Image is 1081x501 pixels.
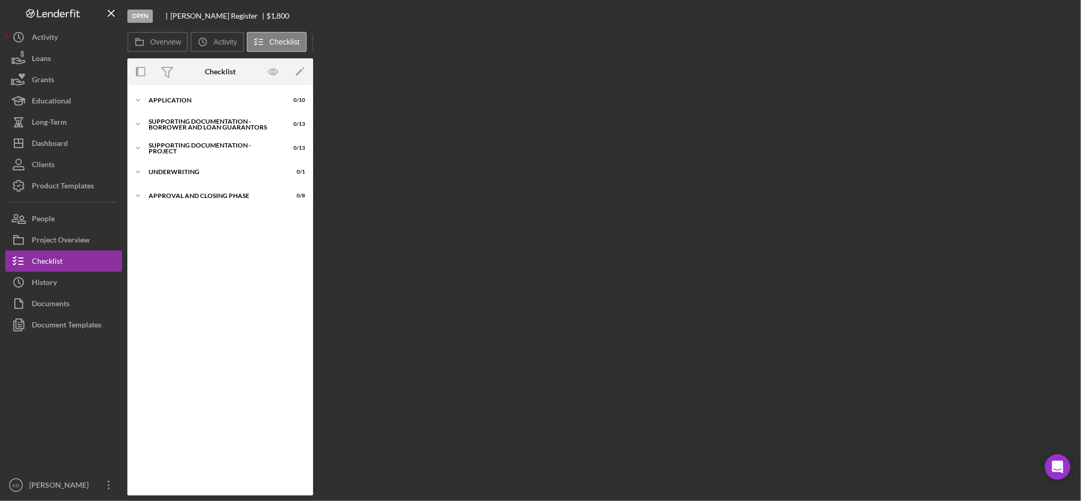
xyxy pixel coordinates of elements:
div: [PERSON_NAME] Register [170,12,267,20]
button: Activity [5,27,122,48]
div: Dashboard [32,133,68,157]
label: Activity [213,38,237,46]
div: Clients [32,154,55,178]
div: Product Templates [32,175,94,199]
div: Checklist [32,250,63,274]
div: Underwriting [149,169,279,175]
span: $1,800 [267,11,290,20]
div: Document Templates [32,314,101,338]
button: Overview [127,32,188,52]
div: 0 / 1 [286,169,305,175]
div: Supporting Documentation - Project [149,142,279,154]
div: Project Overview [32,229,90,253]
button: People [5,208,122,229]
div: Supporting Documentation - Borrower and Loan Guarantors [149,118,279,131]
div: 0 / 8 [286,193,305,199]
button: Clients [5,154,122,175]
button: Documents [5,293,122,314]
button: Long-Term [5,111,122,133]
div: Approval and Closing Phase [149,193,279,199]
div: 0 / 13 [286,121,305,127]
button: Document Templates [5,314,122,335]
label: Checklist [270,38,300,46]
div: Documents [32,293,70,317]
button: KD[PERSON_NAME] [5,474,122,496]
div: Checklist [205,67,236,76]
button: Checklist [5,250,122,272]
button: Activity [191,32,244,52]
div: [PERSON_NAME] [27,474,96,498]
div: People [32,208,55,232]
button: Project Overview [5,229,122,250]
div: Application [149,97,279,103]
div: Long-Term [32,111,67,135]
div: Grants [32,69,54,93]
button: History [5,272,122,293]
div: Activity [32,27,58,50]
div: History [32,272,57,296]
button: Product Templates [5,175,122,196]
div: Open Intercom Messenger [1045,454,1070,480]
div: Open [127,10,153,23]
div: Loans [32,48,51,72]
div: 0 / 13 [286,145,305,151]
label: Overview [150,38,181,46]
text: KD [12,482,19,488]
button: Dashboard [5,133,122,154]
div: Educational [32,90,71,114]
button: Educational [5,90,122,111]
button: Checklist [247,32,307,52]
button: Loans [5,48,122,69]
div: 0 / 10 [286,97,305,103]
button: Grants [5,69,122,90]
